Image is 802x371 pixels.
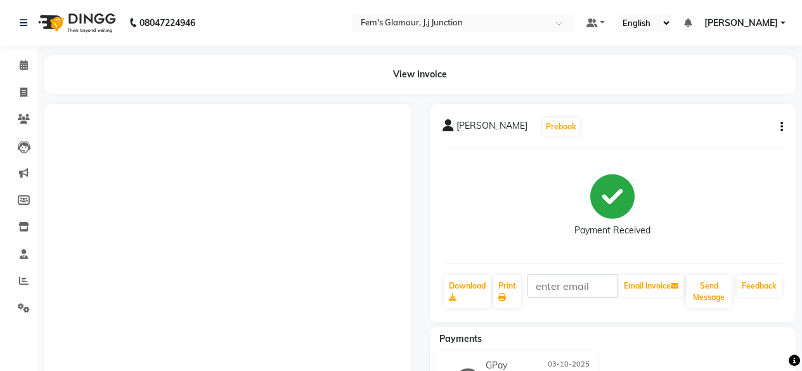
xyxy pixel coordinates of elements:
img: logo [32,5,119,41]
button: Prebook [543,118,579,136]
a: Feedback [737,275,782,297]
span: [PERSON_NAME] [456,119,527,137]
div: Payment Received [574,224,650,237]
a: Download [444,275,491,308]
button: Send Message [686,275,732,308]
input: enter email [527,274,619,298]
span: [PERSON_NAME] [704,16,778,30]
b: 08047224946 [139,5,195,41]
button: Email Invoice [619,275,683,297]
span: Payments [439,333,482,344]
a: Print [493,275,521,308]
div: View Invoice [44,55,796,94]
